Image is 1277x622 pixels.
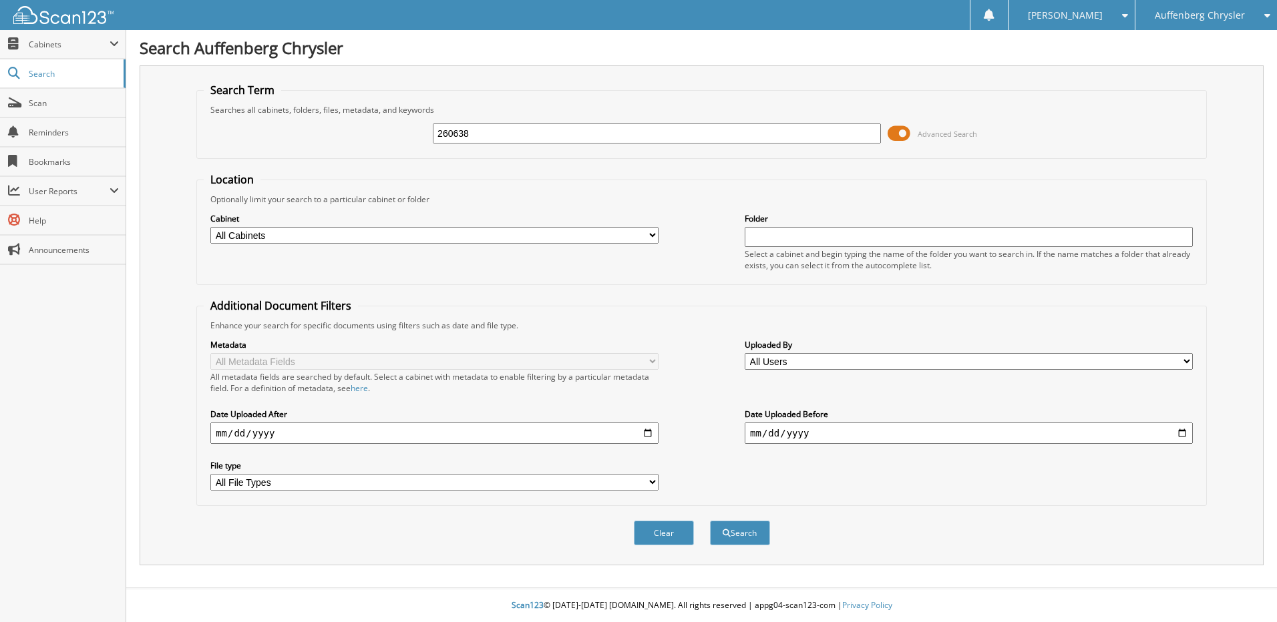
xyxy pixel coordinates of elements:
[29,97,119,109] span: Scan
[204,298,358,313] legend: Additional Document Filters
[13,6,114,24] img: scan123-logo-white.svg
[745,408,1193,420] label: Date Uploaded Before
[29,156,119,168] span: Bookmarks
[918,129,977,139] span: Advanced Search
[29,244,119,256] span: Announcements
[210,339,659,350] label: Metadata
[204,83,281,97] legend: Search Term
[1155,11,1245,19] span: Auffenberg Chrysler
[842,599,892,611] a: Privacy Policy
[210,422,659,444] input: start
[210,213,659,224] label: Cabinet
[29,215,119,226] span: Help
[745,213,1193,224] label: Folder
[745,422,1193,444] input: end
[351,382,368,394] a: here
[634,521,694,545] button: Clear
[140,37,1264,59] h1: Search Auffenberg Chrysler
[210,460,659,471] label: File type
[710,521,770,545] button: Search
[204,104,1200,115] div: Searches all cabinets, folders, files, metadata, and keywords
[1210,558,1277,622] iframe: Chat Widget
[210,408,659,420] label: Date Uploaded After
[1028,11,1103,19] span: [PERSON_NAME]
[204,320,1200,331] div: Enhance your search for specific documents using filters such as date and file type.
[204,172,260,187] legend: Location
[745,339,1193,350] label: Uploaded By
[126,589,1277,622] div: © [DATE]-[DATE] [DOMAIN_NAME]. All rights reserved | appg04-scan123-com |
[512,599,544,611] span: Scan123
[29,39,110,50] span: Cabinets
[204,194,1200,205] div: Optionally limit your search to a particular cabinet or folder
[29,127,119,138] span: Reminders
[29,186,110,197] span: User Reports
[745,248,1193,271] div: Select a cabinet and begin typing the name of the folder you want to search in. If the name match...
[210,371,659,394] div: All metadata fields are searched by default. Select a cabinet with metadata to enable filtering b...
[29,68,117,79] span: Search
